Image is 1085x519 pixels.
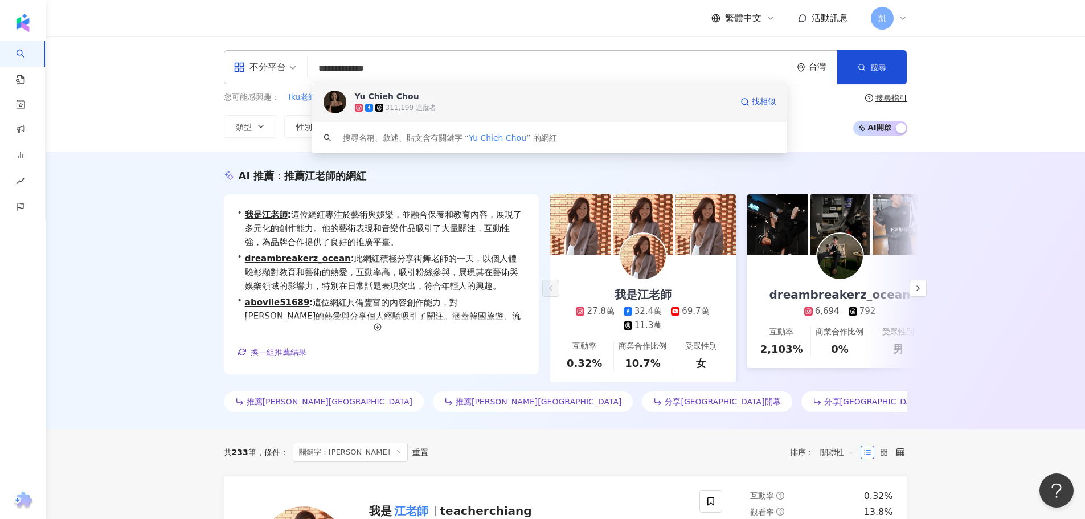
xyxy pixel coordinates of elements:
[309,297,313,308] span: :
[619,341,666,352] div: 商業合作比例
[238,296,525,350] div: •
[16,170,25,195] span: rise
[289,92,386,103] span: Iku老師/[PERSON_NAME]
[865,94,873,102] span: question-circle
[613,194,673,255] img: post-image
[816,326,863,338] div: 商業合作比例
[603,287,683,303] div: 我是江老師
[769,326,793,338] div: 互動率
[870,63,886,72] span: 搜尋
[386,103,436,113] div: 311,199 追蹤者
[815,305,840,317] div: 6,694
[809,62,837,72] div: 台灣
[831,342,849,356] div: 0%
[634,320,662,332] div: 11.3萬
[256,448,288,457] span: 條件 ：
[882,326,914,338] div: 受眾性別
[725,12,761,24] span: 繁體中文
[824,397,924,406] span: 分享[GEOGRAPHIC_DATA]
[238,252,525,293] div: •
[740,91,776,113] a: 找相似
[859,305,876,317] div: 792
[776,508,784,516] span: question-circle
[469,133,526,142] span: Yu Chieh Chou
[224,92,280,103] span: 您可能感興趣：
[245,252,525,293] span: 此網紅積極分享街舞老師的一天，以個人體驗彰顯對教育和藝術的熱愛，互動率高，吸引粉絲參與，展現其在藝術與娛樂領域的影響力，特別在日常話題表現突出，符合年輕人的興趣。
[812,13,848,23] span: 活動訊息
[550,255,736,382] a: 我是江老師27.8萬32.4萬69.7萬11.3萬互動率0.32%商業合作比例10.7%受眾性別女
[790,443,861,461] div: 排序：
[625,356,660,370] div: 10.7%
[696,356,706,370] div: 女
[893,342,903,356] div: 男
[820,443,854,461] span: 關聯性
[355,91,419,102] div: Yu Chieh Chou
[747,255,933,368] a: dreambreakerz_ocean6,694792互動率2,103%商業合作比例0%受眾性別男
[440,504,532,518] span: teacherchiang
[750,508,774,517] span: 觀看率
[245,254,351,264] a: dreambreakerz_ocean
[572,341,596,352] div: 互動率
[284,170,366,182] span: 推薦江老師的網紅
[288,91,386,104] button: Iku老師/[PERSON_NAME]
[247,397,412,406] span: 推薦[PERSON_NAME][GEOGRAPHIC_DATA]
[238,344,307,361] button: 換一組推薦結果
[620,234,666,279] img: KOL Avatar
[238,208,525,249] div: •
[567,356,602,370] div: 0.32%
[234,62,245,73] span: appstore
[251,348,306,357] span: 換一組推薦結果
[864,506,893,518] div: 13.8%
[369,504,392,518] span: 我是
[750,491,774,500] span: 互動率
[456,397,621,406] span: 推薦[PERSON_NAME][GEOGRAPHIC_DATA]
[587,305,614,317] div: 27.8萬
[351,254,354,264] span: :
[288,210,291,220] span: :
[776,492,784,500] span: question-circle
[747,194,808,255] img: post-image
[224,448,256,457] div: 共 筆
[14,14,32,32] img: logo icon
[864,490,893,502] div: 0.32%
[810,194,870,255] img: post-image
[296,122,312,132] span: 性別
[234,58,286,76] div: 不分平台
[293,443,408,462] span: 關鍵字：[PERSON_NAME]
[1039,473,1074,508] iframe: Help Scout Beacon - Open
[634,305,662,317] div: 32.4萬
[873,194,933,255] img: post-image
[665,397,780,406] span: 分享[GEOGRAPHIC_DATA]開幕
[245,208,525,249] span: 這位網紅專注於藝術與娛樂，並融合保養和教育內容，展現了多元化的創作能力。他的藝術表現和音樂作品吸引了大量關注，互動性強，為品牌合作提供了良好的推廣平臺。
[837,50,907,84] button: 搜尋
[232,448,248,457] span: 233
[324,91,346,113] img: KOL Avatar
[797,63,805,72] span: environment
[760,342,803,356] div: 2,103%
[245,296,525,350] span: 這位網紅具備豐富的內容創作能力，對[PERSON_NAME]的熱愛與分享個人經驗吸引了關注。涵蓋韓國旅遊、流行音樂、美食等多元主題，並且運動與財經內容互動良好，展現出不錯的觀眾參與度，值得推薦。
[236,122,252,132] span: 類型
[245,210,288,220] a: 我是江老師
[324,134,331,142] span: search
[412,448,428,457] div: 重置
[682,305,709,317] div: 69.7萬
[284,115,338,138] button: 性別
[12,492,34,510] img: chrome extension
[685,341,717,352] div: 受眾性別
[817,234,863,279] img: KOL Avatar
[550,194,611,255] img: post-image
[16,41,39,85] a: search
[875,93,907,103] div: 搜尋指引
[878,12,886,24] span: 凱
[224,115,277,138] button: 類型
[343,132,557,144] div: 搜尋名稱、敘述、貼文含有關鍵字 “ ” 的網紅
[752,96,776,108] span: 找相似
[245,297,310,308] a: abovlle51689
[758,287,922,303] div: dreambreakerz_ocean
[239,169,367,183] div: AI 推薦 ：
[675,194,736,255] img: post-image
